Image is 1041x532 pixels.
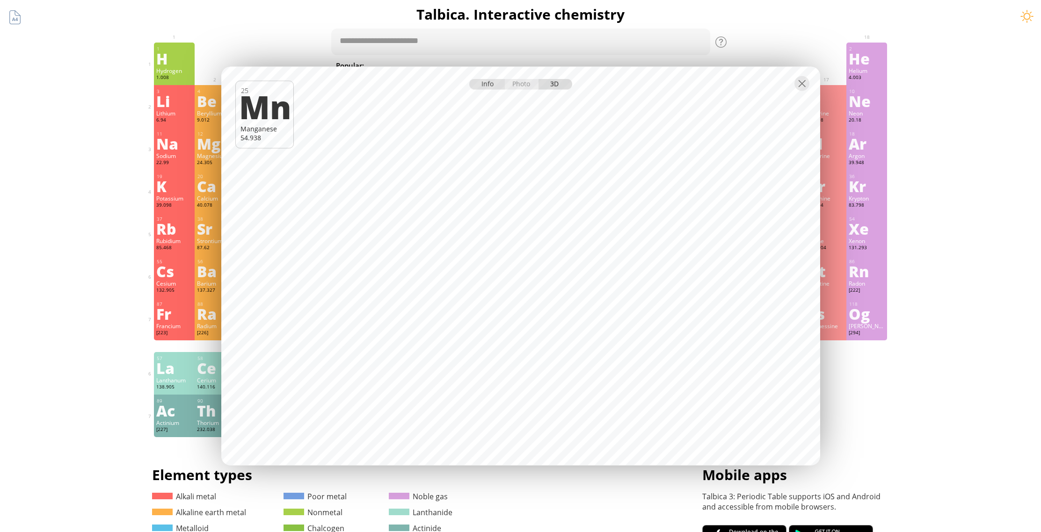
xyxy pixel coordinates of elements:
sub: 2 [512,65,515,72]
div: 6.94 [156,117,192,124]
div: Cs [156,264,192,279]
div: Ce [197,360,233,375]
span: Methane [626,60,667,71]
h1: Talbica. Interactive chemistry [146,5,895,24]
div: 87 [157,301,192,307]
sub: 2 [575,65,578,72]
div: Ba [197,264,233,279]
div: Th [197,403,233,418]
div: Xe [849,221,885,236]
div: 35.45 [808,159,844,167]
div: Ac [156,403,192,418]
div: 131.293 [849,244,885,252]
div: 10 [849,88,885,94]
div: Ts [808,306,844,321]
div: 18 [849,131,885,137]
span: H SO [501,60,534,71]
div: Strontium [197,237,233,244]
div: Na [156,136,192,151]
a: Lanthanide [389,507,452,518]
div: 38 [197,216,233,222]
div: 54.938 [240,133,289,142]
div: Fluorine [808,109,844,117]
div: Bromine [808,194,844,202]
div: [293] [808,330,844,337]
div: I [808,221,844,236]
div: La [156,360,192,375]
div: 35 [808,173,844,180]
div: 1 [157,46,192,52]
div: 85 [808,259,844,265]
div: 88 [197,301,233,307]
div: Rn [849,264,885,279]
span: [MEDICAL_DATA] [670,60,738,71]
div: Hydrogen [156,67,192,74]
div: Iodine [808,237,844,244]
div: Popular: [336,60,371,72]
div: Info [469,79,505,90]
div: [223] [156,330,192,337]
sub: 2 [482,65,485,72]
div: Helium [849,67,885,74]
div: Mg [197,136,233,151]
div: 24.305 [197,159,233,167]
div: [226] [197,330,233,337]
div: 37 [157,216,192,222]
div: 11 [157,131,192,137]
div: Lanthanum [156,376,192,384]
div: Potassium [156,194,192,202]
div: Francium [156,322,192,330]
div: 58 [197,355,233,361]
div: 22.99 [156,159,192,167]
div: 90 [197,398,233,404]
div: Rb [156,221,192,236]
div: Beryllium [197,109,233,117]
div: Og [849,306,885,321]
div: K [156,179,192,194]
div: Chlorine [808,152,844,159]
div: 53 [808,216,844,222]
div: Calcium [197,194,233,202]
div: 18.998 [808,117,844,124]
div: Rubidium [156,237,192,244]
div: 138.905 [156,384,192,391]
span: HCl [537,60,561,71]
div: 12 [197,131,233,137]
div: Sodium [156,152,192,159]
a: Alkaline earth metal [152,507,246,518]
p: Talbica 3: Periodic Table supports iOS and Android and accessible from mobile browsers. [702,491,889,512]
div: 57 [157,355,192,361]
a: Poor metal [284,491,347,502]
div: 9.012 [197,117,233,124]
div: At [808,264,844,279]
span: H SO + NaOH [564,60,623,71]
div: Argon [849,152,885,159]
div: Astatine [808,280,844,287]
h1: Mobile apps [702,465,889,484]
div: [294] [849,330,885,337]
div: F [808,93,844,108]
div: 39.098 [156,202,192,209]
div: Li [156,93,192,108]
div: Cesium [156,280,192,287]
div: Magnesium [197,152,233,159]
div: 137.327 [197,287,233,295]
div: 1.008 [156,74,192,82]
div: 9 [808,88,844,94]
div: 56 [197,259,233,265]
div: Cl [808,136,844,151]
h1: Element types [152,465,452,484]
a: Alkali metal [152,491,216,502]
div: Ca [197,179,233,194]
div: 3 [157,88,192,94]
div: Actinium [156,419,192,426]
div: Tennessine [808,322,844,330]
div: 79.904 [808,202,844,209]
div: Neon [849,109,885,117]
div: 140.116 [197,384,233,391]
div: 86 [849,259,885,265]
div: H [156,51,192,66]
div: 40.078 [197,202,233,209]
div: 39.948 [849,159,885,167]
sub: 4 [524,65,527,72]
